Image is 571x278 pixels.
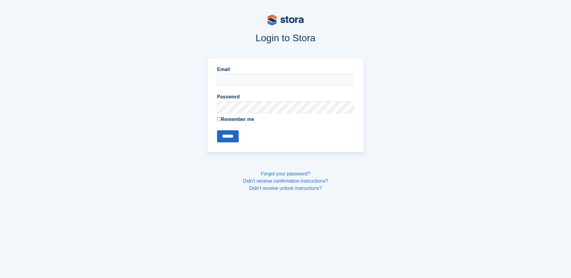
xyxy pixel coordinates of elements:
[249,186,322,191] a: Didn't receive unlock instructions?
[92,32,479,43] h1: Login to Stora
[217,117,221,121] input: Remember me
[217,66,354,73] label: Email
[217,116,354,123] label: Remember me
[243,178,328,184] a: Didn't receive confirmation instructions?
[217,93,354,100] label: Password
[261,171,310,176] a: Forgot your password?
[268,14,304,26] img: stora-logo-53a41332b3708ae10de48c4981b4e9114cc0af31d8433b30ea865607fb682f29.svg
